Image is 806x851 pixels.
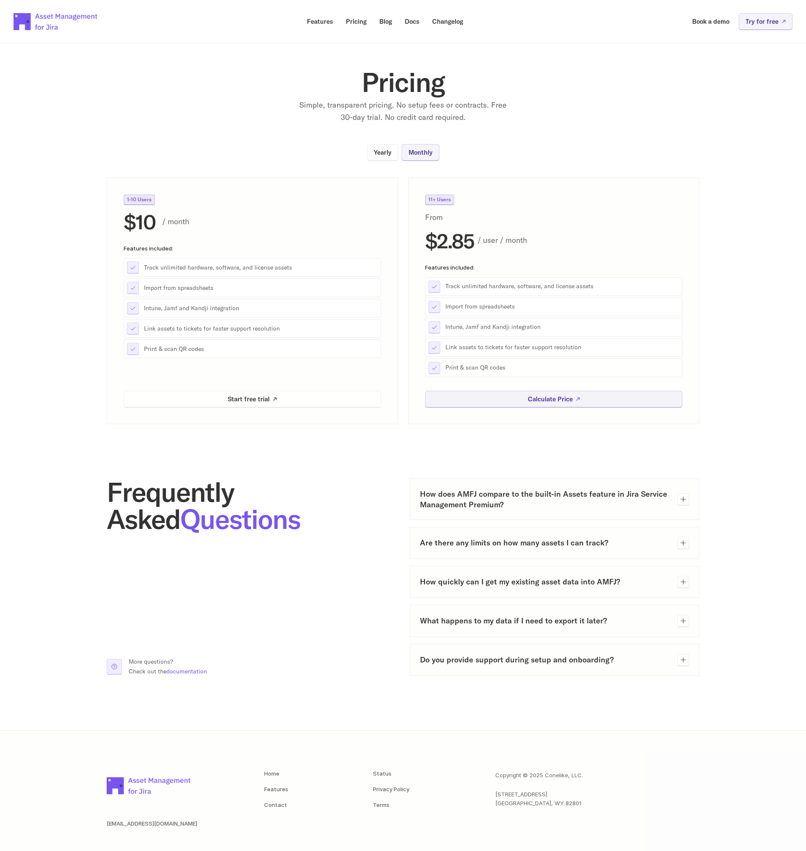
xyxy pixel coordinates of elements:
p: Book a demo [692,18,729,25]
a: Terms [373,801,389,808]
p: More questions? [129,657,207,666]
a: Features [301,13,339,30]
p: Changelog [432,18,463,25]
a: documentation [166,667,207,675]
p: Features included: [124,245,381,251]
h3: What happens to my data if I need to export it later? [420,615,671,626]
a: Try for free [739,13,792,30]
p: / user / month [478,234,682,247]
a: Docs [399,13,425,30]
p: Blog [379,18,392,25]
p: 1-10 Users [127,197,152,202]
p: / month [162,215,381,228]
p: From [425,211,464,224]
p: Calculate Price [528,396,573,402]
a: Pricing [340,13,373,30]
p: Yearly [374,149,392,156]
p: Copyright © 2025 Conelike, LLC. [495,771,583,780]
p: Import from spreadsheets [445,303,679,311]
p: Link assets to tickets for faster support resolution [445,343,679,352]
span: [GEOGRAPHIC_DATA], WY 82801 [495,800,581,807]
p: Pricing [346,18,367,25]
p: Print & scan QR codes [144,345,378,353]
p: Features included: [425,264,682,270]
p: Track unlimited hardware, software, and license assets [144,263,378,272]
a: Features [264,786,288,793]
p: Intune, Jamf and Kandji integration [144,304,378,312]
a: Home [264,770,279,777]
h3: How quickly can I get my existing asset data into AMFJ? [420,576,671,587]
a: Start free trial [124,391,381,407]
h2: $2.85 [425,230,474,250]
h2: Frequently Asked [107,478,396,533]
p: Intune, Jamf and Kandji integration [445,323,679,331]
p: Start free trial [228,396,270,402]
a: Contact [264,801,287,808]
a: Blog [373,13,398,30]
span: Questions [180,502,300,536]
a: [EMAIL_ADDRESS][DOMAIN_NAME] [107,820,197,827]
h3: Do you provide support during setup and onboarding? [420,654,671,665]
a: Privacy Policy [373,786,409,793]
p: Features [307,18,333,25]
p: 11+ Users [428,197,451,202]
a: Book a demo [686,13,735,30]
p: Link assets to tickets for faster support resolution [144,324,378,333]
p: Simple, transparent pricing. No setup fees or contracts. Free 30-day trial. No credit card required. [297,99,509,124]
p: Import from spreadsheets [144,284,378,292]
p: Check out the [129,667,207,676]
h3: How does AMFJ compare to the built-in Assets feature in Jira Service Management Premium? [420,489,671,510]
p: Try for free [745,18,778,25]
a: Status [373,770,392,777]
p: Docs [405,18,420,25]
a: Changelog [426,13,469,30]
h1: Pricing [234,69,572,96]
h2: $10 [124,211,155,232]
p: Track unlimited hardware, software, and license assets [445,282,679,291]
span: [STREET_ADDRESS] [495,791,547,798]
p: Print & scan QR codes [445,364,679,372]
a: Calculate Price [425,391,682,407]
p: Monthly [409,149,433,156]
h3: Are there any limits on how many assets I can track? [420,537,671,548]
